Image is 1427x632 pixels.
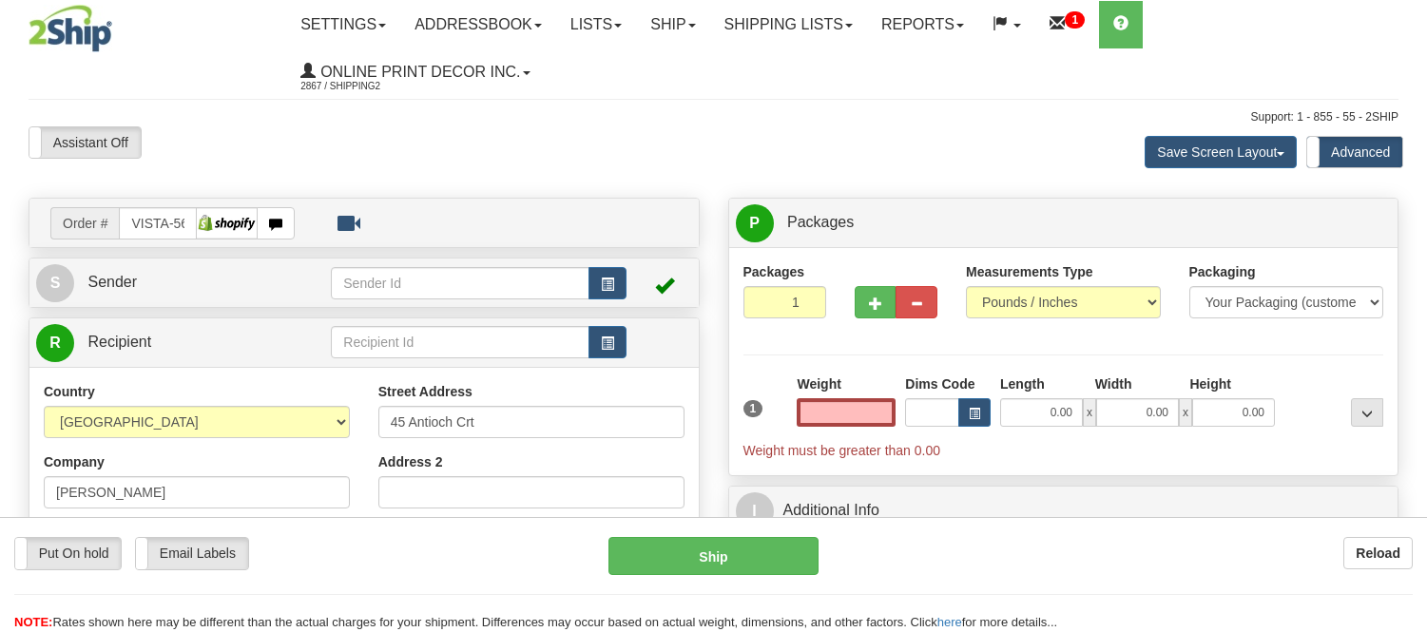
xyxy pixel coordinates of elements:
a: Online Print Decor Inc. 2867 / Shipping2 [286,48,544,96]
span: Weight must be greater than 0.00 [743,443,941,458]
button: Save Screen Layout [1145,136,1297,168]
label: Assistant Off [29,127,141,158]
a: Settings [286,1,400,48]
span: 1 [743,400,763,417]
input: Enter a location [378,406,685,438]
span: x [1083,398,1096,427]
span: P [736,204,774,242]
iframe: chat widget [1383,219,1425,412]
label: Country [44,382,95,401]
label: Company [44,452,105,471]
a: 1 [1035,1,1099,48]
span: x [1179,398,1192,427]
label: Length [1000,374,1045,393]
a: Lists [556,1,636,48]
span: I [736,492,774,530]
span: Packages [787,214,854,230]
label: Width [1095,374,1132,393]
div: ... [1351,398,1383,427]
a: S Sender [36,263,331,302]
input: Sender Id [331,267,588,299]
img: Shopify dev-posterja [197,209,257,238]
label: Street Address [378,382,472,401]
span: 2867 / Shipping2 [300,77,443,96]
label: Email Labels [136,538,247,568]
label: Address 2 [378,452,443,471]
label: Weight [797,374,840,393]
a: P Packages [736,203,1392,242]
a: Ship [636,1,709,48]
span: Sender [87,274,137,290]
a: Shipping lists [710,1,867,48]
img: logo2867.jpg [29,5,112,52]
span: Order # [50,207,119,239]
a: IAdditional Info [736,491,1392,530]
a: Reports [867,1,978,48]
a: Addressbook [400,1,556,48]
span: Online Print Decor Inc. [316,64,520,80]
b: Reload [1356,546,1400,561]
label: Dims Code [905,374,974,393]
a: here [937,615,962,629]
sup: 1 [1065,11,1085,29]
label: Advanced [1307,137,1402,167]
span: S [36,264,74,302]
div: Support: 1 - 855 - 55 - 2SHIP [29,109,1398,125]
a: R Recipient [36,323,299,362]
button: Ship [608,537,818,575]
label: Measurements Type [966,262,1093,281]
button: Reload [1343,537,1413,569]
label: Put On hold [15,538,121,568]
span: R [36,324,74,362]
span: NOTE: [14,615,52,629]
label: Height [1189,374,1231,393]
input: Recipient Id [331,326,588,358]
label: Packages [743,262,805,281]
label: Packaging [1189,262,1256,281]
span: Recipient [87,334,151,350]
